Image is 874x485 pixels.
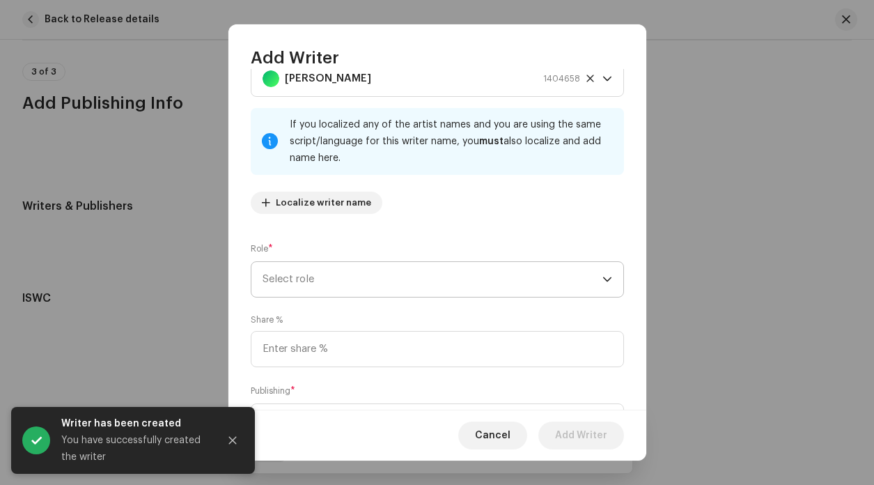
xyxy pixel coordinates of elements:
[276,189,371,217] span: Localize writer name
[263,61,602,96] span: Lewis Capaldi
[251,242,268,256] small: Role
[458,422,527,449] button: Cancel
[290,116,613,167] div: If you localized any of the artist names and you are using the same script/language for this writ...
[251,384,290,398] small: Publishing
[219,426,247,454] button: Close
[61,432,208,465] div: You have successfully created the writer
[602,262,612,297] div: dropdown trigger
[251,331,624,367] input: Enter share %
[538,422,624,449] button: Add Writer
[479,137,504,146] strong: must
[61,415,208,432] div: Writer has been created
[602,61,612,96] div: dropdown trigger
[263,262,602,297] span: Select role
[543,61,580,96] span: 1404658
[555,422,607,449] span: Add Writer
[602,404,612,439] div: dropdown trigger
[285,61,371,96] strong: [PERSON_NAME]
[475,422,510,449] span: Cancel
[251,192,382,214] button: Localize writer name
[251,314,283,325] label: Share %
[263,404,602,439] span: Select publishing type
[251,47,339,69] span: Add Writer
